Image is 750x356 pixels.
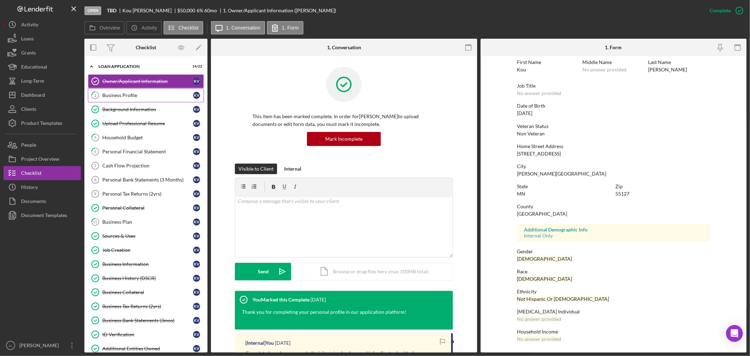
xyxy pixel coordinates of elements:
div: Kou [517,67,526,72]
div: Product Templates [21,116,62,132]
tspan: 5 [94,135,96,140]
button: Educational [4,60,81,74]
a: Business Bank Statements (3mos)KV [88,313,204,328]
div: K V [193,106,200,113]
a: 8Personal Bank Statements (3 Months)KV [88,173,204,187]
div: K V [193,176,200,183]
div: [STREET_ADDRESS] [517,151,561,157]
div: Personal Financial Statement [102,149,193,154]
div: K V [193,92,200,99]
div: First Name [517,59,579,65]
div: [GEOGRAPHIC_DATA] [517,211,567,217]
div: No answer provided [582,67,627,72]
div: Mark Incomplete [325,132,363,146]
a: Document Templates [4,208,81,222]
button: Clients [4,102,81,116]
button: 1. Form [267,21,303,34]
div: Middle Name [582,59,645,65]
button: Mark Incomplete [307,132,381,146]
div: Gender [517,249,710,254]
label: Overview [100,25,120,31]
div: Cash Flow Projection [102,163,193,169]
div: K V [193,218,200,225]
div: K V [193,120,200,127]
div: K V [193,148,200,155]
div: Business Information [102,261,193,267]
div: Visible to Client [238,164,274,174]
div: Open Intercom Messenger [726,325,743,342]
button: Send [235,263,291,280]
div: Household Budget [102,135,193,140]
div: 14 / 22 [190,64,202,69]
div: Dashboard [21,88,45,104]
a: Job CreationKV [88,243,204,257]
div: Long-Term [21,74,44,90]
div: Activity [21,18,38,33]
div: [PERSON_NAME] [648,67,687,72]
a: ID VerificationKV [88,328,204,342]
div: Date of Birth [517,103,710,109]
div: City [517,164,710,169]
div: Business Plan [102,219,193,225]
div: [MEDICAL_DATA] Individual [517,309,710,314]
button: Activity [126,21,161,34]
button: Checklist [164,21,203,34]
div: No answer provided [517,316,561,322]
button: People [4,138,81,152]
div: 1. Form [605,45,622,50]
div: Thank you for completing your personal profile in our application platform! [242,309,406,316]
div: County [517,204,710,209]
div: Internal [284,164,301,174]
div: Complete [710,4,731,18]
div: Upload Professional Resume [102,121,193,126]
time: 2025-07-17 16:07 [310,297,326,303]
a: 2Business ProfileKV [88,88,204,102]
div: Household Income [517,329,710,335]
button: Overview [84,21,124,34]
a: Documents [4,194,81,208]
div: Sources & Uses [102,233,193,239]
label: Checklist [179,25,199,31]
tspan: 2 [94,93,96,97]
b: TBD [107,8,116,13]
a: Additional Entities OwnedKV [88,342,204,356]
time: 2025-07-17 16:07 [275,340,290,346]
div: History [21,180,38,196]
button: Complete [703,4,746,18]
a: Dashboard [4,88,81,102]
tspan: 9 [94,192,96,196]
p: This item has been marked complete. In order for [PERSON_NAME] to upload documents or edit form d... [252,113,435,128]
div: Project Overview [21,152,59,168]
a: Upload Professional ResumeKV [88,116,204,131]
label: Activity [141,25,157,31]
button: Checklist [4,166,81,180]
div: 1. Owner/Applicant Information ([PERSON_NAME]) [223,8,336,13]
button: Loans [4,32,81,46]
tspan: 7 [94,164,96,168]
a: Activity [4,18,81,32]
div: Loan Application [98,64,185,69]
div: No answer provided [517,90,561,96]
div: [DEMOGRAPHIC_DATA] [517,276,572,282]
div: 1. Conversation [327,45,361,50]
div: Race [517,269,710,274]
a: Owner/Applicant InformationKV [88,74,204,88]
div: Job Title [517,83,710,89]
text: LL [9,344,13,348]
a: Personal CollateralKV [88,201,204,215]
div: K V [193,303,200,310]
button: Grants [4,46,81,60]
a: Business History (DSCR)KV [88,271,204,285]
button: Project Overview [4,152,81,166]
div: Non Veteran [517,131,545,136]
tspan: 6 [94,149,97,154]
div: Grants [21,46,36,62]
a: Background InformationKV [88,102,204,116]
a: History [4,180,81,194]
span: $50,000 [178,7,195,13]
